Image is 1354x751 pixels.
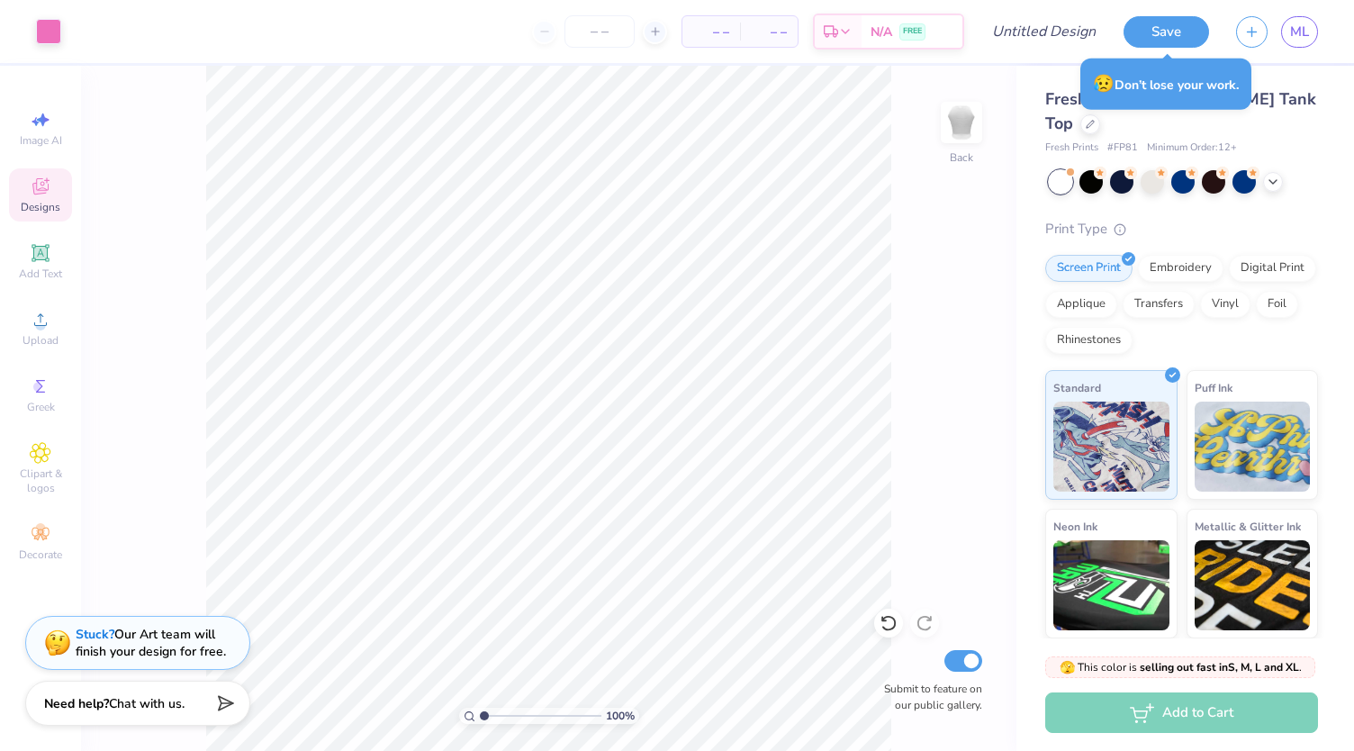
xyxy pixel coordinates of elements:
[874,681,982,713] label: Submit to feature on our public gallery.
[1053,378,1101,397] span: Standard
[950,149,973,166] div: Back
[1045,88,1316,134] span: Fresh Prints [PERSON_NAME] Tank Top
[1060,659,1075,676] span: 🫣
[1256,291,1298,318] div: Foil
[1195,517,1301,536] span: Metallic & Glitter Ink
[19,267,62,281] span: Add Text
[1045,140,1098,156] span: Fresh Prints
[1195,540,1311,630] img: Metallic & Glitter Ink
[1195,378,1232,397] span: Puff Ink
[20,133,62,148] span: Image AI
[1229,255,1316,282] div: Digital Print
[1195,402,1311,492] img: Puff Ink
[76,626,114,643] strong: Stuck?
[1147,140,1237,156] span: Minimum Order: 12 +
[943,104,979,140] img: Back
[76,626,226,660] div: Our Art team will finish your design for free.
[1200,291,1250,318] div: Vinyl
[978,14,1110,50] input: Untitled Design
[1060,659,1302,675] span: This color is .
[1138,255,1223,282] div: Embroidery
[1140,660,1299,674] strong: selling out fast in S, M, L and XL
[19,547,62,562] span: Decorate
[1045,255,1133,282] div: Screen Print
[564,15,635,48] input: – –
[1080,59,1251,110] div: Don’t lose your work.
[1045,219,1318,240] div: Print Type
[871,23,892,41] span: N/A
[109,695,185,712] span: Chat with us.
[1107,140,1138,156] span: # FP81
[1045,291,1117,318] div: Applique
[9,466,72,495] span: Clipart & logos
[1290,22,1309,42] span: ML
[1093,72,1115,95] span: 😥
[21,200,60,214] span: Designs
[27,400,55,414] span: Greek
[1281,16,1318,48] a: ML
[1053,402,1169,492] img: Standard
[903,25,922,38] span: FREE
[1123,291,1195,318] div: Transfers
[751,23,787,41] span: – –
[1053,517,1097,536] span: Neon Ink
[44,695,109,712] strong: Need help?
[1045,327,1133,354] div: Rhinestones
[1053,540,1169,630] img: Neon Ink
[606,708,635,724] span: 100 %
[1124,16,1209,48] button: Save
[693,23,729,41] span: – –
[23,333,59,348] span: Upload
